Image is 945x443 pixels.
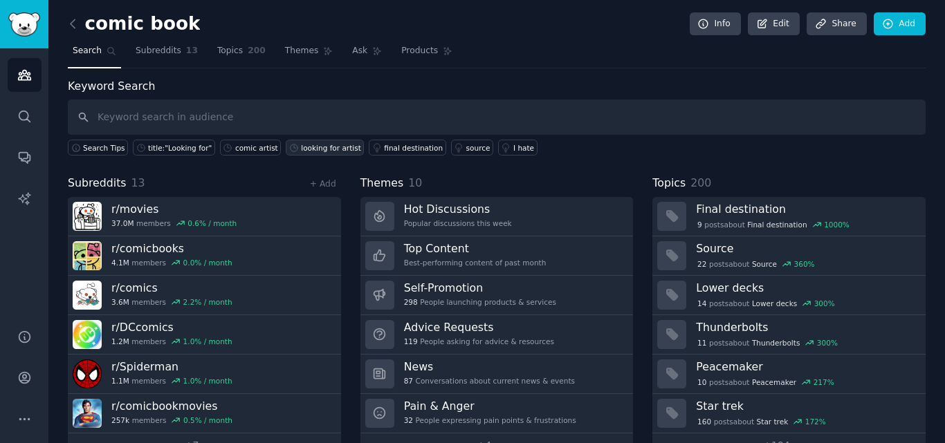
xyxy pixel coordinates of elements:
a: looking for artist [286,140,364,155]
div: members [111,258,232,267]
a: Hot DiscussionsPopular discussions this week [360,197,634,236]
div: People asking for advice & resources [404,337,554,346]
a: final destination [369,140,446,155]
a: r/comics3.6Mmembers2.2% / month [68,276,341,315]
div: 0.0 % / month [183,258,232,267]
a: Ask [347,40,387,68]
span: 9 [697,220,702,229]
h3: Hot Discussions [404,202,512,216]
a: Lower decks14postsaboutLower decks300% [652,276,926,315]
span: Star trek [757,417,789,426]
span: 1.1M [111,376,129,386]
img: movies [73,202,102,231]
span: 11 [697,338,706,348]
span: 200 [248,45,266,57]
a: r/movies37.0Mmembers0.6% / month [68,197,341,236]
span: 37.0M [111,218,134,228]
div: members [111,218,237,228]
span: 1.2M [111,337,129,346]
span: 32 [404,415,413,425]
span: Source [752,259,777,269]
span: Themes [360,175,404,192]
a: + Add [310,179,336,189]
span: Subreddits [136,45,181,57]
h3: Pain & Anger [404,399,576,413]
h3: Star trek [696,399,916,413]
div: Conversations about current news & events [404,376,575,386]
a: Thunderbolts11postsaboutThunderbolts300% [652,315,926,355]
img: comicbooks [73,241,102,270]
span: Lower decks [752,299,797,308]
span: Search [73,45,102,57]
div: post s about [696,258,816,270]
h3: News [404,359,575,374]
div: post s about [696,376,835,388]
h2: comic book [68,13,200,35]
a: r/comicbookmovies257kmembers0.5% / month [68,394,341,433]
span: Topics [217,45,243,57]
div: post s about [696,218,850,231]
span: Peacemaker [752,377,796,387]
h3: Lower decks [696,281,916,295]
a: Top ContentBest-performing content of past month [360,236,634,276]
a: Advice Requests119People asking for advice & resources [360,315,634,355]
a: title:"Looking for" [133,140,215,155]
h3: Final destination [696,202,916,216]
span: 13 [131,176,145,189]
div: 0.5 % / month [183,415,232,425]
div: 172 % [805,417,826,426]
a: Share [807,12,866,36]
h3: r/ comicbooks [111,241,232,256]
a: Star trek160postsaboutStar trek172% [652,394,926,433]
a: Pain & Anger32People expressing pain points & frustrations [360,394,634,433]
div: post s about [696,297,836,310]
img: comics [73,281,102,310]
div: 300 % [817,338,838,348]
span: 298 [404,297,418,307]
a: Peacemaker10postsaboutPeacemaker217% [652,355,926,394]
div: 1.0 % / month [183,376,232,386]
a: Search [68,40,121,68]
span: 160 [697,417,711,426]
h3: Source [696,241,916,256]
div: I hate [513,143,534,153]
span: 257k [111,415,129,425]
a: Subreddits13 [131,40,203,68]
h3: Thunderbolts [696,320,916,334]
h3: r/ DCcomics [111,320,232,334]
span: 14 [697,299,706,308]
h3: Top Content [404,241,547,256]
span: 3.6M [111,297,129,307]
div: People launching products & services [404,297,556,307]
span: Products [401,45,438,57]
label: Keyword Search [68,79,155,93]
div: Popular discussions this week [404,218,512,228]
h3: Advice Requests [404,320,554,334]
img: GummySearch logo [8,12,40,37]
span: 13 [186,45,198,57]
a: Edit [748,12,800,36]
div: final destination [384,143,443,153]
div: 360 % [794,259,815,269]
a: source [451,140,493,155]
div: looking for artist [301,143,361,153]
a: Source22postsaboutSource360% [652,236,926,276]
span: Themes [285,45,319,57]
span: Final destination [747,220,807,229]
div: title:"Looking for" [148,143,212,153]
span: 4.1M [111,258,129,267]
div: members [111,415,232,425]
a: comic artist [220,140,281,155]
div: post s about [696,415,827,428]
div: members [111,337,232,346]
a: Final destination9postsaboutFinal destination1000% [652,197,926,236]
input: Keyword search in audience [68,100,926,135]
a: Topics200 [212,40,270,68]
h3: Peacemaker [696,359,916,374]
img: comicbookmovies [73,399,102,428]
span: 200 [690,176,711,189]
button: Search Tips [68,140,128,155]
h3: r/ movies [111,202,237,216]
a: Self-Promotion298People launching products & services [360,276,634,315]
span: 87 [404,376,413,386]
